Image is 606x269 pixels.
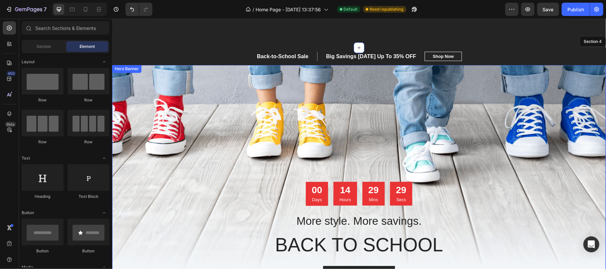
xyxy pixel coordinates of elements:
div: Button [22,248,64,254]
span: Button [22,210,34,216]
p: Mins [256,178,267,185]
div: Beta [5,122,16,127]
div: Shop Now [320,35,342,41]
p: Hours [227,178,239,185]
button: 7 [3,3,50,16]
div: 00 [200,166,210,178]
p: Big Savings [DATE] Up To 35% OFF [214,34,304,42]
div: Open Intercom Messenger [583,236,599,252]
div: Button [68,248,109,254]
div: 29 [284,166,294,178]
div: Row [68,139,109,145]
button: Save [537,3,559,16]
div: 14 [227,166,239,178]
span: Home Page - [DATE] 13:37:56 [256,6,321,13]
span: Save [543,7,554,12]
div: Row [22,97,64,103]
div: Row [22,139,64,145]
p: More style. More savings. [53,196,441,210]
div: Hero Banner [1,48,28,54]
span: Text [22,155,30,161]
span: Default [344,6,358,12]
span: Toggle open [99,207,109,218]
span: / [253,6,255,13]
div: Undo/Redo [125,3,152,16]
p: Secs [284,178,294,185]
span: Toggle open [99,57,109,67]
div: Heading [22,194,64,200]
p: Back-to-School Sale [145,34,196,42]
span: Section [37,44,51,50]
span: Layout [22,59,35,65]
span: Element [80,44,95,50]
div: Publish [567,6,584,13]
span: Toggle open [99,153,109,164]
a: Shop Now [312,33,350,43]
a: EXPLORE NOW [211,247,283,263]
button: Publish [562,3,590,16]
div: Row [68,97,109,103]
div: 29 [256,166,267,178]
span: Need republishing [370,6,404,12]
input: Search Sections & Elements [22,21,109,35]
div: 450 [6,71,16,76]
p: Days [200,178,210,185]
div: Section 4 [470,20,491,26]
div: Text Block [68,194,109,200]
p: 7 [44,5,47,13]
p: BACK TO SCHOOL [53,214,441,239]
iframe: Design area [112,19,606,269]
